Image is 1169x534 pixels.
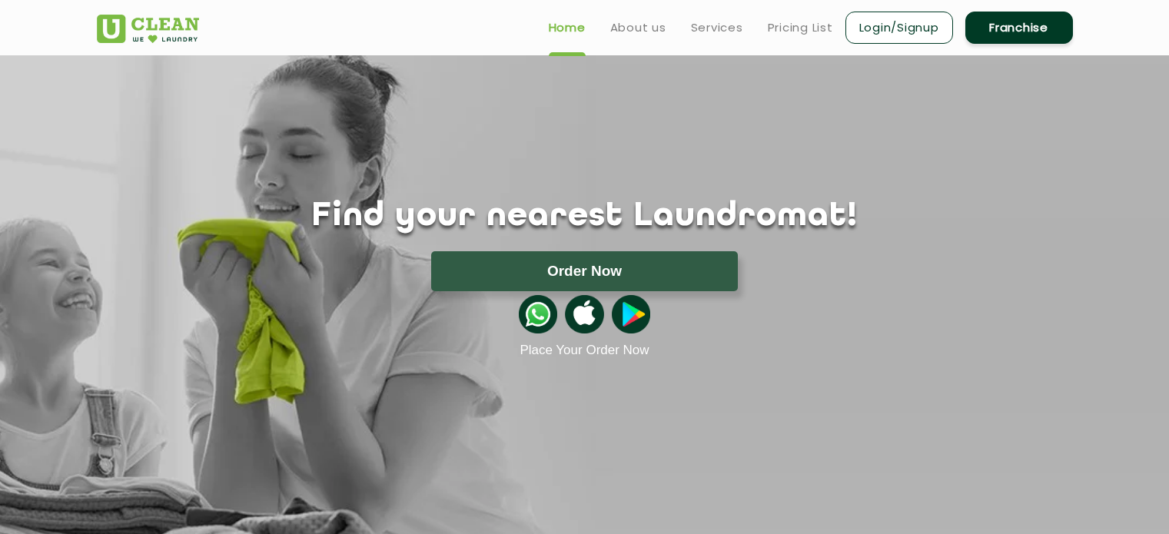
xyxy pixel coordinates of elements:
a: Services [691,18,743,37]
a: About us [610,18,666,37]
a: Home [549,18,586,37]
img: playstoreicon.png [612,295,650,333]
a: Pricing List [768,18,833,37]
a: Place Your Order Now [520,343,649,358]
button: Order Now [431,251,738,291]
img: apple-icon.png [565,295,603,333]
img: UClean Laundry and Dry Cleaning [97,15,199,43]
a: Login/Signup [845,12,953,44]
img: whatsappicon.png [519,295,557,333]
a: Franchise [965,12,1073,44]
h1: Find your nearest Laundromat! [85,197,1084,236]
